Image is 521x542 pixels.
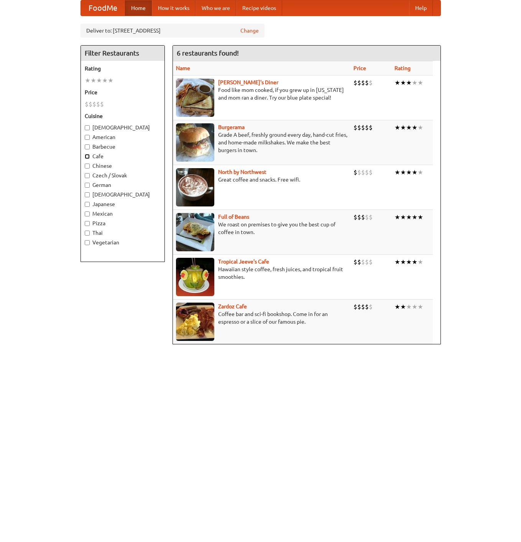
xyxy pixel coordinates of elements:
[394,65,411,71] a: Rating
[353,123,357,132] li: $
[218,169,266,175] a: North by Northwest
[85,100,89,108] li: $
[85,172,161,179] label: Czech / Slovak
[412,79,417,87] li: ★
[417,258,423,266] li: ★
[85,124,161,131] label: [DEMOGRAPHIC_DATA]
[85,240,90,245] input: Vegetarian
[218,124,245,130] a: Burgerama
[176,258,214,296] img: jeeves.jpg
[85,133,161,141] label: American
[176,310,347,326] p: Coffee bar and sci-fi bookshop. Come in for an espresso or a slice of our famous pie.
[417,213,423,221] li: ★
[361,258,365,266] li: $
[90,76,96,85] li: ★
[353,168,357,177] li: $
[365,303,369,311] li: $
[89,100,92,108] li: $
[218,259,269,265] a: Tropical Jeeve's Cafe
[81,0,125,16] a: FoodMe
[85,183,90,188] input: German
[85,219,161,227] label: Pizza
[417,123,423,132] li: ★
[176,131,347,154] p: Grade A beef, freshly ground every day, hand-cut fries, and home-made milkshakes. We make the bes...
[353,258,357,266] li: $
[85,202,90,207] input: Japanese
[85,144,90,149] input: Barbecue
[218,303,247,309] a: Zardoz Cafe
[357,258,361,266] li: $
[196,0,236,16] a: Who we are
[369,213,373,221] li: $
[369,303,373,311] li: $
[417,168,423,177] li: ★
[85,135,90,140] input: American
[406,79,412,87] li: ★
[85,210,161,218] label: Mexican
[176,123,214,162] img: burgerama.jpg
[406,258,412,266] li: ★
[365,123,369,132] li: $
[102,76,108,85] li: ★
[400,79,406,87] li: ★
[85,239,161,246] label: Vegetarian
[353,65,366,71] a: Price
[85,125,90,130] input: [DEMOGRAPHIC_DATA]
[176,213,214,251] img: beans.jpg
[85,152,161,160] label: Cafe
[400,258,406,266] li: ★
[176,86,347,102] p: Food like mom cooked, if you grew up in [US_STATE] and mom ran a diner. Try our blue plate special!
[85,173,90,178] input: Czech / Slovak
[400,303,406,311] li: ★
[369,258,373,266] li: $
[218,79,278,85] a: [PERSON_NAME]'s Diner
[412,258,417,266] li: ★
[85,112,161,120] h5: Cuisine
[357,168,361,177] li: $
[85,192,90,197] input: [DEMOGRAPHIC_DATA]
[92,100,96,108] li: $
[218,214,249,220] a: Full of Beans
[417,303,423,311] li: ★
[394,303,400,311] li: ★
[357,303,361,311] li: $
[85,211,90,216] input: Mexican
[369,168,373,177] li: $
[353,213,357,221] li: $
[365,213,369,221] li: $
[394,213,400,221] li: ★
[365,79,369,87] li: $
[394,79,400,87] li: ★
[176,221,347,236] p: We roast on premises to give you the best cup of coffee in town.
[357,79,361,87] li: $
[361,123,365,132] li: $
[357,213,361,221] li: $
[96,100,100,108] li: $
[361,213,365,221] li: $
[406,303,412,311] li: ★
[365,258,369,266] li: $
[394,168,400,177] li: ★
[394,258,400,266] li: ★
[369,123,373,132] li: $
[361,168,365,177] li: $
[406,168,412,177] li: ★
[152,0,196,16] a: How it works
[85,164,90,169] input: Chinese
[85,181,161,189] label: German
[406,123,412,132] li: ★
[85,191,161,198] label: [DEMOGRAPHIC_DATA]
[96,76,102,85] li: ★
[85,143,161,151] label: Barbecue
[176,79,214,117] img: sallys.jpg
[100,100,104,108] li: $
[240,27,259,34] a: Change
[412,123,417,132] li: ★
[125,0,152,16] a: Home
[85,162,161,170] label: Chinese
[85,76,90,85] li: ★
